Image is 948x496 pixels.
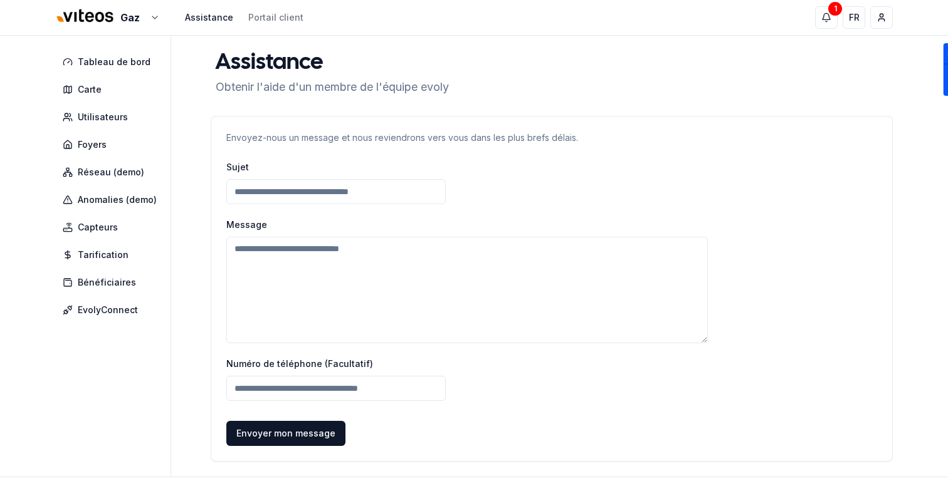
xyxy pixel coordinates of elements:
[226,358,373,369] label: Numéro de téléphone (Facultatif)
[78,138,107,151] span: Foyers
[78,194,157,206] span: Anomalies (demo)
[226,162,249,172] label: Sujet
[55,133,169,156] a: Foyers
[815,6,838,29] button: 1
[185,11,233,24] a: Assistance
[226,132,877,144] p: Envoyez-nous un message et nous reviendrons vers vous dans les plus brefs délais.
[55,299,169,321] a: EvolyConnect
[55,189,169,211] a: Anomalies (demo)
[120,10,140,25] span: Gaz
[849,11,860,24] span: FR
[226,421,345,446] button: Envoyer mon message
[828,2,842,16] div: 1
[216,51,449,76] h1: Assistance
[78,249,129,261] span: Tarification
[55,1,115,31] img: Viteos - Gaz Logo
[78,111,128,123] span: Utilisateurs
[78,56,150,68] span: Tableau de bord
[55,216,169,239] a: Capteurs
[55,271,169,294] a: Bénéficiaires
[55,161,169,183] a: Réseau (demo)
[55,4,160,31] button: Gaz
[78,221,118,234] span: Capteurs
[248,11,303,24] a: Portail client
[55,51,169,73] a: Tableau de bord
[78,276,136,289] span: Bénéficiaires
[55,244,169,266] a: Tarification
[843,6,865,29] button: FR
[55,106,169,128] a: Utilisateurs
[55,78,169,101] a: Carte
[216,78,449,96] p: Obtenir l'aide d'un membre de l'équipe evoly
[78,304,138,316] span: EvolyConnect
[226,219,267,230] label: Message
[78,166,144,178] span: Réseau (demo)
[78,83,102,96] span: Carte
